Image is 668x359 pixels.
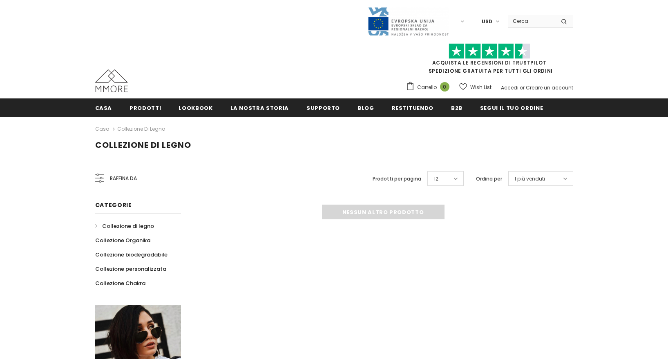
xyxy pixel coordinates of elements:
[95,233,150,248] a: Collezione Organika
[417,83,437,91] span: Carrello
[230,104,289,112] span: La nostra storia
[476,175,502,183] label: Ordina per
[95,139,191,151] span: Collezione di legno
[451,98,462,117] a: B2B
[392,104,433,112] span: Restituendo
[526,84,573,91] a: Creare un account
[95,236,150,244] span: Collezione Organika
[367,7,449,36] img: Javni Razpis
[432,59,547,66] a: Acquista le recensioni di TrustPilot
[357,104,374,112] span: Blog
[480,104,543,112] span: Segui il tuo ordine
[508,15,555,27] input: Search Site
[482,18,492,26] span: USD
[110,174,137,183] span: Raffina da
[451,104,462,112] span: B2B
[449,43,530,59] img: Fidati di Pilot Stars
[95,124,109,134] a: Casa
[95,69,128,92] img: Casi MMORE
[357,98,374,117] a: Blog
[373,175,421,183] label: Prodotti per pagina
[95,104,112,112] span: Casa
[230,98,289,117] a: La nostra storia
[95,201,132,209] span: Categorie
[306,104,340,112] span: supporto
[470,83,492,91] span: Wish List
[367,18,449,25] a: Javni Razpis
[306,98,340,117] a: supporto
[130,98,161,117] a: Prodotti
[130,104,161,112] span: Prodotti
[406,47,573,74] span: SPEDIZIONE GRATUITA PER TUTTI GLI ORDINI
[179,98,212,117] a: Lookbook
[440,82,449,91] span: 0
[95,219,154,233] a: Collezione di legno
[520,84,525,91] span: or
[117,125,165,132] a: Collezione di legno
[95,279,145,287] span: Collezione Chakra
[434,175,438,183] span: 12
[515,175,545,183] span: I più venduti
[480,98,543,117] a: Segui il tuo ordine
[102,222,154,230] span: Collezione di legno
[95,248,168,262] a: Collezione biodegradabile
[95,251,168,259] span: Collezione biodegradabile
[95,98,112,117] a: Casa
[179,104,212,112] span: Lookbook
[459,80,492,94] a: Wish List
[95,262,166,276] a: Collezione personalizzata
[406,81,454,94] a: Carrello 0
[501,84,518,91] a: Accedi
[95,265,166,273] span: Collezione personalizzata
[95,276,145,290] a: Collezione Chakra
[392,98,433,117] a: Restituendo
